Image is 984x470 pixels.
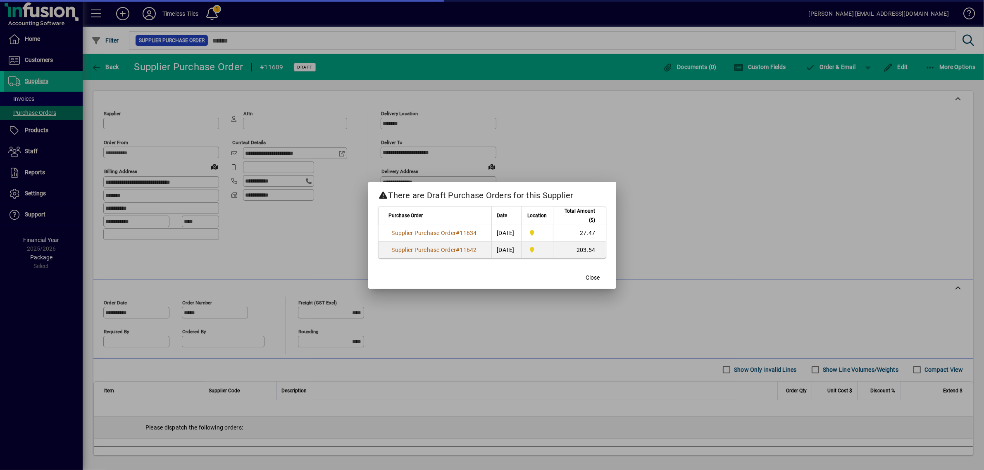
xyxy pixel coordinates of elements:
[389,211,423,220] span: Purchase Order
[558,207,596,225] span: Total Amount ($)
[497,211,507,220] span: Date
[580,271,606,285] button: Close
[460,247,477,253] span: 11642
[491,225,521,242] td: [DATE]
[456,230,460,236] span: #
[392,230,456,236] span: Supplier Purchase Order
[553,242,606,258] td: 203.54
[456,247,460,253] span: #
[368,182,616,206] h2: There are Draft Purchase Orders for this Supplier
[586,273,600,282] span: Close
[491,242,521,258] td: [DATE]
[389,245,480,254] a: Supplier Purchase Order#11642
[389,228,480,237] a: Supplier Purchase Order#11634
[553,225,606,242] td: 27.47
[527,211,547,220] span: Location
[527,228,548,237] span: Dunedin
[460,230,477,236] span: 11634
[392,247,456,253] span: Supplier Purchase Order
[527,245,548,254] span: Dunedin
